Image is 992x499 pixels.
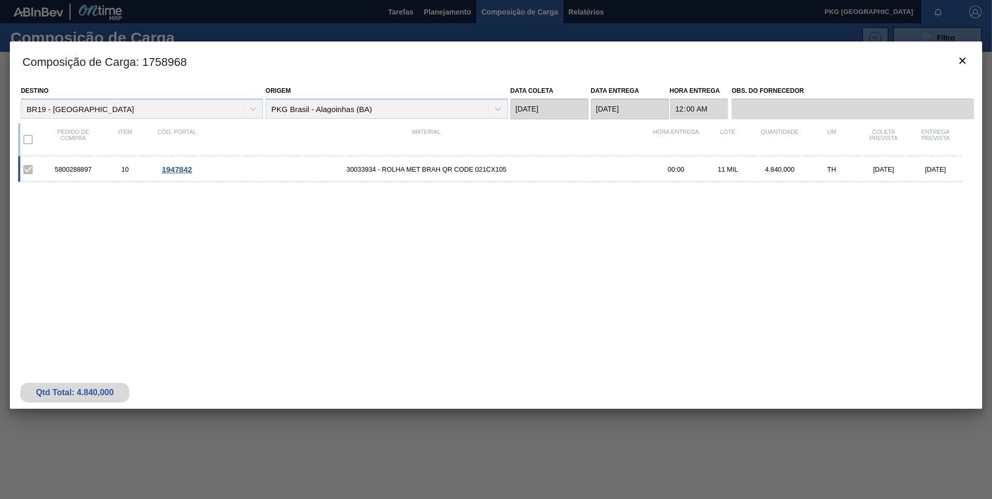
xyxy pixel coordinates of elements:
span: 30033934 - ROLHA MET BRAH QR CODE 021CX105 [203,165,650,173]
label: Data coleta [511,87,554,94]
input: dd/mm/yyyy [591,99,669,119]
div: Pedido de compra [47,129,99,150]
div: 11 MIL [702,165,754,173]
div: Material [203,129,650,150]
div: 00:00 [650,165,702,173]
div: 10 [99,165,151,173]
div: TH [806,165,858,173]
div: [DATE] [910,165,961,173]
div: Coleta Prevista [858,129,910,150]
label: Destino [21,87,48,94]
div: [DATE] [858,165,910,173]
input: dd/mm/yyyy [511,99,588,119]
span: 1947842 [162,165,192,174]
label: Data entrega [591,87,639,94]
div: Quantidade [754,129,806,150]
div: Hora Entrega [650,129,702,150]
div: Entrega Prevista [910,129,961,150]
label: Hora Entrega [670,84,728,99]
label: Origem [266,87,291,94]
div: Qtd Total: 4.840,000 [28,388,121,397]
div: Ir para o Pedido [151,165,203,174]
div: 4.840,000 [754,165,806,173]
div: Lote [702,129,754,150]
div: UM [806,129,858,150]
div: 5800288897 [47,165,99,173]
div: Item [99,129,151,150]
label: Obs. do Fornecedor [732,84,974,99]
h3: Composição de Carga : 1758968 [10,41,982,81]
div: Cód. Portal [151,129,203,150]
